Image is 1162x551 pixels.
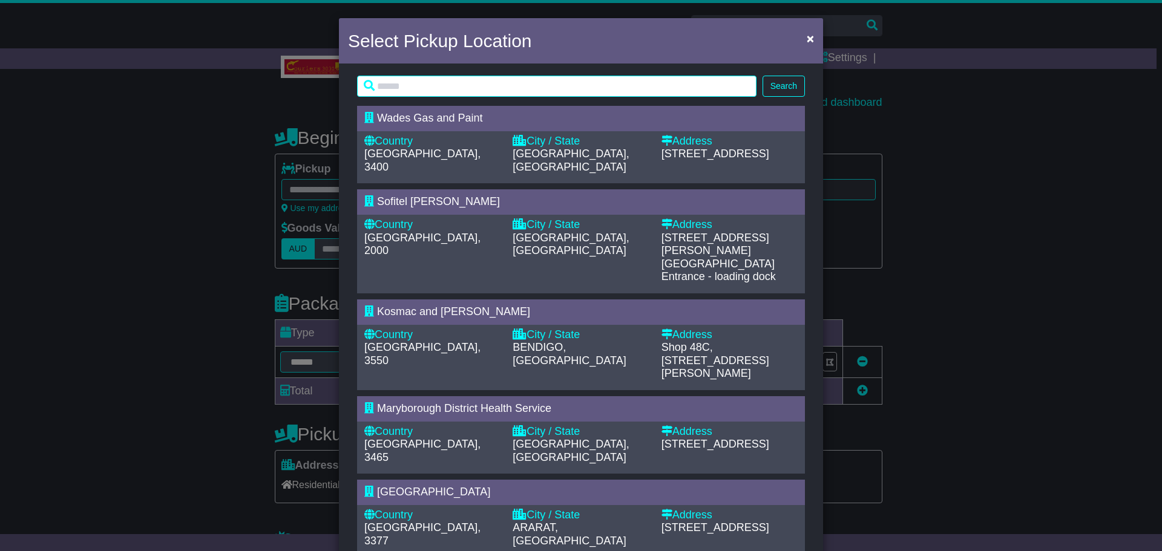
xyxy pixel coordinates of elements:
span: [GEOGRAPHIC_DATA], 3465 [364,438,481,463]
span: [GEOGRAPHIC_DATA], [GEOGRAPHIC_DATA] [513,148,629,173]
span: Maryborough District Health Service [377,402,551,414]
span: [GEOGRAPHIC_DATA] [377,486,490,498]
div: Country [364,425,501,439]
div: City / State [513,328,649,342]
span: Shop 48C, [STREET_ADDRESS][PERSON_NAME] [661,341,769,379]
span: [GEOGRAPHIC_DATA], [GEOGRAPHIC_DATA] [513,438,629,463]
span: Wades Gas and Paint [377,112,482,124]
div: Address [661,135,798,148]
button: Close [801,26,820,51]
span: [STREET_ADDRESS] [661,438,769,450]
span: [GEOGRAPHIC_DATA], [GEOGRAPHIC_DATA] [513,232,629,257]
span: ARARAT, [GEOGRAPHIC_DATA] [513,521,626,547]
span: Sofitel [PERSON_NAME] [377,195,500,207]
button: Search [763,76,805,97]
span: BENDIGO, [GEOGRAPHIC_DATA] [513,341,626,367]
span: [GEOGRAPHIC_DATA] Entrance - loading dock [661,258,776,283]
span: [STREET_ADDRESS][PERSON_NAME] [661,232,769,257]
span: [GEOGRAPHIC_DATA], 3550 [364,341,481,367]
div: City / State [513,425,649,439]
div: City / State [513,509,649,522]
div: Country [364,218,501,232]
span: [GEOGRAPHIC_DATA], 3377 [364,521,481,547]
div: Address [661,328,798,342]
span: [GEOGRAPHIC_DATA], 3400 [364,148,481,173]
span: [GEOGRAPHIC_DATA], 2000 [364,232,481,257]
span: Kosmac and [PERSON_NAME] [377,305,530,318]
h4: Select Pickup Location [348,27,532,54]
div: Address [661,509,798,522]
div: Address [661,218,798,232]
span: × [807,31,814,45]
div: City / State [513,218,649,232]
div: Country [364,509,501,522]
div: Country [364,328,501,342]
div: Country [364,135,501,148]
span: [STREET_ADDRESS] [661,148,769,160]
div: City / State [513,135,649,148]
span: [STREET_ADDRESS] [661,521,769,533]
div: Address [661,425,798,439]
